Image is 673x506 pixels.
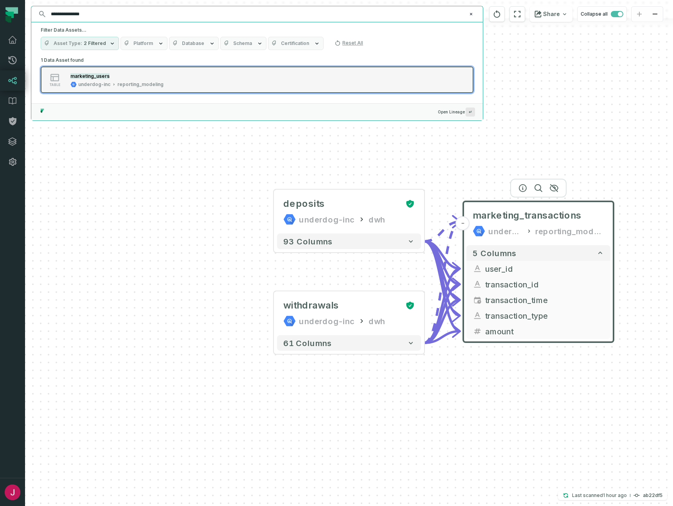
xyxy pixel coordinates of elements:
[41,66,473,93] button: tableunderdog-increporting_modeling
[402,301,415,310] div: Certified
[283,338,332,348] span: 61 columns
[466,108,475,117] span: Press ↵ to add a new Data Asset to the graph
[54,40,82,47] span: Asset Type
[473,311,482,320] span: string
[603,492,627,498] relative-time: Sep 8, 2025, 1:42 PM EDT
[299,315,354,327] div: underdog-inc
[647,7,663,22] button: zoom out
[182,40,204,47] span: Database
[485,278,604,290] span: transaction_id
[424,300,460,343] g: Edge from f061763485b6d51f4f753ba68ddd2ef6 to bbcdf8bb6938155bbbe173478419397c
[485,294,604,306] span: transaction_time
[466,261,610,276] button: user_id
[485,325,604,337] span: amount
[299,213,354,226] div: underdog-inc
[70,73,110,79] mark: marketing_users
[535,225,604,237] div: reporting_modeling
[283,299,339,312] div: withdrawals
[117,81,164,88] div: reporting_modeling
[41,37,119,50] button: Asset Type2 Filtered
[424,241,460,284] g: Edge from a44ef93b971714c498fcd82d6ae0f1e1 to bbcdf8bb6938155bbbe173478419397c
[268,37,324,50] button: Certification
[281,40,309,47] span: Certification
[283,237,333,246] span: 93 columns
[402,199,415,208] div: Certified
[5,484,20,500] img: avatar of James Kim
[169,37,219,50] button: Database
[283,197,325,210] div: deposits
[424,331,460,343] g: Edge from f061763485b6d51f4f753ba68ddd2ef6 to bbcdf8bb6938155bbbe173478419397c
[577,6,627,22] button: Collapse all
[424,222,460,241] g: Edge from a44ef93b971714c498fcd82d6ae0f1e1 to bbcdf8bb6938155bbbe173478419397c
[473,209,581,222] span: marketing_transactions
[466,308,610,323] button: transaction_type
[466,292,610,308] button: transaction_time
[438,108,475,117] span: Open Lineage
[78,81,110,88] div: underdog-inc
[41,27,473,33] h5: Filter Data Assets...
[331,37,366,49] button: Reset All
[41,55,473,103] div: 1 Data Asset found
[485,310,604,321] span: transaction_type
[369,213,386,226] div: dwh
[466,323,610,339] button: amount
[84,40,106,47] span: 2 Filtered
[424,241,460,331] g: Edge from a44ef93b971714c498fcd82d6ae0f1e1 to bbcdf8bb6938155bbbe173478419397c
[485,263,604,275] span: user_id
[572,492,627,499] p: Last scanned
[133,40,153,47] span: Platform
[121,37,167,50] button: Platform
[31,55,483,103] div: Suggestions
[473,264,482,273] span: string
[49,83,60,87] span: table
[456,216,470,230] button: -
[466,276,610,292] button: transaction_id
[473,327,482,336] span: decimal
[473,248,516,258] span: 5 columns
[473,295,482,305] span: timestamp
[530,6,572,22] button: Share
[473,280,482,289] span: string
[643,493,662,498] h4: ab22df5
[424,269,460,343] g: Edge from f061763485b6d51f4f753ba68ddd2ef6 to bbcdf8bb6938155bbbe173478419397c
[558,491,667,500] button: Last scanned[DATE] 1:42:09 PMab22df5
[233,40,252,47] span: Schema
[369,315,386,327] div: dwh
[424,241,460,316] g: Edge from a44ef93b971714c498fcd82d6ae0f1e1 to bbcdf8bb6938155bbbe173478419397c
[488,225,523,237] div: underdog-inc
[467,10,475,18] button: Clear search query
[220,37,266,50] button: Schema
